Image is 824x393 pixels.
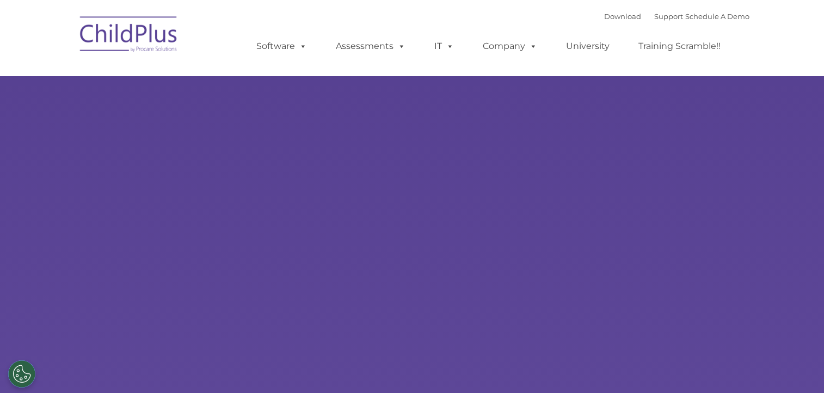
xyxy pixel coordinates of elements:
a: IT [423,35,465,57]
a: Download [604,12,641,21]
a: Training Scramble!! [628,35,731,57]
a: Software [245,35,318,57]
a: Company [472,35,548,57]
button: Cookies Settings [8,360,35,388]
a: Assessments [325,35,416,57]
img: ChildPlus by Procare Solutions [75,9,183,63]
a: Schedule A Demo [685,12,749,21]
a: University [555,35,620,57]
font: | [604,12,749,21]
a: Support [654,12,683,21]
